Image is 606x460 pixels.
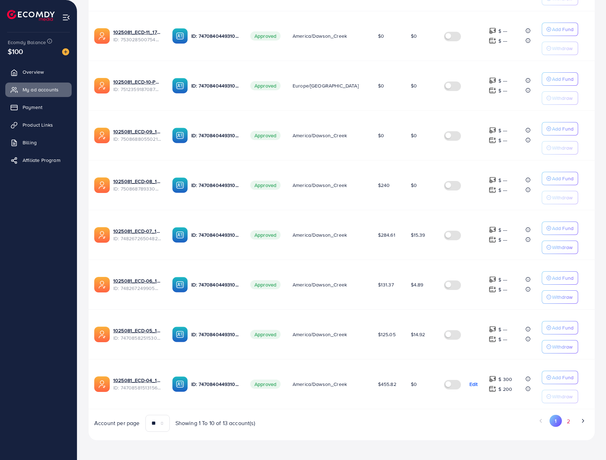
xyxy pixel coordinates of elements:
[5,100,72,114] a: Payment
[172,327,188,342] img: ic-ba-acc.ded83a64.svg
[489,137,496,144] img: top-up amount
[5,153,72,167] a: Affiliate Program
[8,46,23,56] span: $100
[113,277,161,292] div: <span class='underline'>1025081_ECD-06_1742195483358</span></br>7482672499050987536
[113,377,161,391] div: <span class='underline'>1025081_ECD-04_1739444712143</span></br>7470858151315636241
[5,65,72,79] a: Overview
[489,186,496,194] img: top-up amount
[542,172,578,185] button: Add Fund
[23,157,60,164] span: Affiliate Program
[5,83,72,97] a: My ad accounts
[552,44,572,53] p: Withdraw
[552,25,574,34] p: Add Fund
[542,321,578,334] button: Add Fund
[293,381,347,388] span: America/Dawson_Creek
[411,32,417,40] span: $0
[411,132,417,139] span: $0
[113,277,161,284] a: 1025081_ECD-06_1742195483358
[489,37,496,44] img: top-up amount
[23,68,44,75] span: Overview
[7,10,55,21] img: logo
[94,177,110,193] img: ic-ads-acc.e4c84228.svg
[552,274,574,282] p: Add Fund
[113,178,161,185] a: 1025081_ECD-08_1748252645944
[250,181,281,190] span: Approved
[94,28,110,44] img: ic-ads-acc.e4c84228.svg
[411,231,425,238] span: $15.39
[23,104,42,111] span: Payment
[542,42,578,55] button: Withdraw
[542,241,578,254] button: Withdraw
[94,277,110,292] img: ic-ads-acc.e4c84228.svg
[113,178,161,192] div: <span class='underline'>1025081_ECD-08_1748252645944</span></br>7508687893305868289
[191,181,239,189] p: ID: 7470840449310277648
[489,375,496,383] img: top-up amount
[542,222,578,235] button: Add Fund
[113,135,161,143] span: ID: 7508688055021420560
[542,72,578,86] button: Add Fund
[113,128,161,143] div: <span class='underline'>1025081_ECD-09_1748252683214</span></br>7508688055021420560
[250,380,281,389] span: Approved
[250,131,281,140] span: Approved
[542,191,578,204] button: Withdraw
[411,381,417,388] span: $0
[552,323,574,332] p: Add Fund
[191,280,239,289] p: ID: 7470840449310277648
[23,139,37,146] span: Billing
[577,415,589,427] button: Go to next page
[552,125,574,133] p: Add Fund
[498,236,507,244] p: $ ---
[293,281,347,288] span: America/Dawson_Creek
[542,23,578,36] button: Add Fund
[113,334,161,341] span: ID: 7470858251530207249
[113,29,161,43] div: <span class='underline'>1025081_ECD-11_1753281121599</span></br>7530285007542747152
[552,144,572,152] p: Withdraw
[113,228,161,242] div: <span class='underline'>1025081_ECD-07_1742195512458</span></br>7482672650482122768
[552,193,572,202] p: Withdraw
[113,235,161,242] span: ID: 7482672650482122768
[542,371,578,384] button: Add Fund
[542,290,578,304] button: Withdraw
[489,385,496,393] img: top-up amount
[94,227,110,243] img: ic-ads-acc.e4c84228.svg
[378,331,396,338] span: $125.05
[498,126,507,135] p: $ ---
[113,128,161,135] a: 1025081_ECD-09_1748252683214
[113,78,161,93] div: <span class='underline'>1025081_ECD-10-Pháp_1749107447127</span></br>7512359187087917073
[293,132,347,139] span: America/Dawson_Creek
[498,385,512,393] p: $ 200
[191,131,239,140] p: ID: 7470840449310277648
[172,177,188,193] img: ic-ba-acc.ded83a64.svg
[172,376,188,392] img: ic-ba-acc.ded83a64.svg
[293,182,347,189] span: America/Dawson_Creek
[498,335,507,344] p: $ ---
[498,37,507,45] p: $ ---
[411,331,425,338] span: $14.92
[550,415,562,427] button: Go to page 1
[23,86,59,93] span: My ad accounts
[293,32,347,40] span: America/Dawson_Creek
[378,182,390,189] span: $240
[250,31,281,41] span: Approved
[498,176,507,184] p: $ ---
[378,32,384,40] span: $0
[542,271,578,285] button: Add Fund
[552,343,572,351] p: Withdraw
[411,182,417,189] span: $0
[498,226,507,234] p: $ ---
[498,285,507,294] p: $ ---
[498,375,512,383] p: $ 300
[191,231,239,239] p: ID: 7470840449310277648
[250,330,281,339] span: Approved
[576,428,601,455] iframe: Chat
[411,82,417,89] span: $0
[94,419,140,427] span: Account per page
[293,231,347,238] span: America/Dawson_Creek
[489,326,496,333] img: top-up amount
[411,281,424,288] span: $4.89
[489,286,496,293] img: top-up amount
[542,340,578,353] button: Withdraw
[293,82,359,89] span: Europe/[GEOGRAPHIC_DATA]
[552,94,572,102] p: Withdraw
